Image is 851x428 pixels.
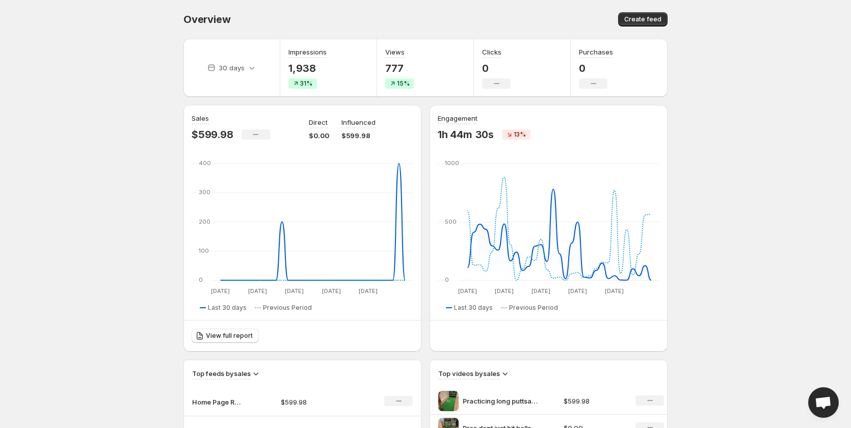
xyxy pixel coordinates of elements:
text: 400 [199,159,211,167]
span: 13% [514,130,526,139]
p: 1h 44m 30s [438,128,494,141]
text: [DATE] [605,287,624,295]
text: [DATE] [495,287,514,295]
text: 500 [445,218,457,225]
span: Previous Period [509,304,558,312]
span: 15% [397,79,410,88]
p: 0 [579,62,613,74]
text: 200 [199,218,210,225]
h3: Clicks [482,47,501,57]
h3: Top feeds by sales [192,368,251,379]
p: $599.98 [564,396,624,406]
text: [DATE] [458,287,477,295]
span: View full report [206,332,253,340]
button: Create feed [618,12,668,26]
p: Home Page Reels [192,397,243,407]
p: 1,938 [288,62,327,74]
text: [DATE] [322,287,341,295]
h3: Sales [192,113,209,123]
p: 0 [482,62,511,74]
text: [DATE] [248,287,267,295]
h3: Top videos by sales [438,368,500,379]
h3: Impressions [288,47,327,57]
h3: Views [385,47,405,57]
span: 31% [300,79,312,88]
p: $599.98 [192,128,233,141]
span: Create feed [624,15,661,23]
h3: Purchases [579,47,613,57]
h3: Engagement [438,113,477,123]
text: [DATE] [285,287,304,295]
p: $599.98 [281,397,353,407]
p: 30 days [219,63,245,73]
span: Overview [183,13,230,25]
span: Last 30 days [454,304,493,312]
text: [DATE] [531,287,550,295]
text: [DATE] [359,287,378,295]
span: Previous Period [263,304,312,312]
p: 777 [385,62,414,74]
span: Last 30 days [208,304,247,312]
text: [DATE] [568,287,587,295]
div: Open chat [808,387,839,418]
img: Practicing long puttsat homewith Wedge Game Our putting mat is the perfect match to sit in front ... [438,391,459,411]
p: $0.00 [309,130,329,141]
text: 100 [199,247,209,254]
text: [DATE] [211,287,230,295]
text: 0 [445,276,449,283]
p: Direct [309,117,328,127]
text: 300 [199,189,210,196]
text: 1000 [445,159,459,167]
p: $599.98 [341,130,376,141]
text: 0 [199,276,203,283]
p: Practicing long puttsat homewith Wedge Game Our putting mat is the perfect match to sit in front ... [463,396,539,406]
p: Influenced [341,117,376,127]
a: View full report [192,329,259,343]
